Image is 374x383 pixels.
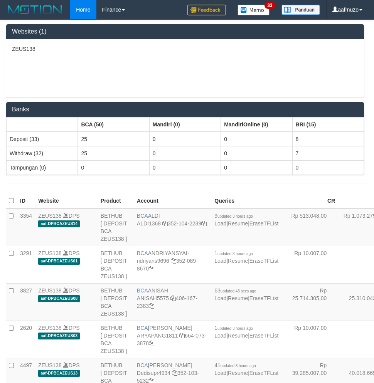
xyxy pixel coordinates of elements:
td: 3354 [17,208,35,246]
a: ZEUS138 [38,287,62,294]
a: ZEUS138 [38,362,62,368]
td: DPS [35,321,98,358]
span: BCA [137,250,148,256]
th: CR [281,193,338,208]
a: Resume [228,295,248,301]
td: 0 [149,160,221,175]
td: DPS [35,283,98,321]
td: Deposit (33) [7,132,78,146]
a: Load [214,370,226,376]
td: 0 [78,160,149,175]
td: DPS [35,246,98,283]
td: Rp 25.714.305,00 [281,283,338,321]
td: 25 [78,146,149,160]
th: Group: activate to sort column ascending [221,117,292,132]
p: ZEUS138 [12,45,358,53]
span: | | [214,325,278,339]
span: updated 3 hours ago [217,214,253,218]
span: 63 [214,287,256,294]
td: 0 [221,146,292,160]
span: aaf-DPBCAZEUS13 [38,370,80,376]
span: BCA [137,325,148,331]
a: EraseTFList [249,333,278,339]
a: Copy ANISAH5575 to clipboard [170,295,176,301]
span: 9 [214,213,253,219]
td: 0 [292,160,364,175]
span: aaf-DPBCAZEUS03 [38,333,80,339]
a: EraseTFList [249,370,278,376]
td: Rp 10.007,00 [281,321,338,358]
span: | | [214,213,278,227]
td: 0 [149,132,221,146]
a: ANISAH5575 [137,295,169,301]
td: BETHUB [ DEPOSIT BCA ZEUS138 ] [98,208,134,246]
th: Queries [211,193,281,208]
img: MOTION_logo.png [6,4,64,15]
td: 2620 [17,321,35,358]
a: ZEUS138 [38,213,62,219]
td: BETHUB [ DEPOSIT BCA ZEUS138 ] [98,246,134,283]
span: BCA [137,362,148,368]
a: Load [214,295,226,301]
span: | | [214,250,278,264]
span: BCA [137,213,148,219]
th: Group: activate to sort column ascending [149,117,221,132]
span: 1 [214,325,253,331]
img: panduan.png [281,5,320,15]
td: ANDRIYANSYAH 352-089-8670 [134,246,211,283]
a: Copy 3521042239 to clipboard [201,220,207,227]
td: 3291 [17,246,35,283]
a: ALDI1368 [137,220,161,227]
a: Copy 3520898670 to clipboard [149,265,154,272]
a: Copy Dedisupr4934 to clipboard [172,370,177,376]
td: 8 [292,132,364,146]
a: Copy 6640733878 to clipboard [149,340,154,346]
td: ALDI 352-104-2239 [134,208,211,246]
th: Website [35,193,98,208]
th: Group: activate to sort column ascending [292,117,364,132]
span: aaf-DPBCAZEUS08 [38,295,80,302]
span: updated 3 hours ago [217,252,253,256]
span: 41 [214,362,256,368]
th: Product [98,193,134,208]
a: Dedisupr4934 [137,370,170,376]
a: EraseTFList [249,220,278,227]
a: EraseTFList [249,295,278,301]
a: Resume [228,220,248,227]
td: 0 [221,160,292,175]
a: Copy ARYAPANG1811 to clipboard [179,333,185,339]
img: Feedback.jpg [187,5,226,15]
td: 0 [221,132,292,146]
span: | | [214,287,278,301]
td: Rp 10.007,00 [281,246,338,283]
td: Rp 513.048,00 [281,208,338,246]
a: ndriyans9696 [137,258,169,264]
a: Copy ALDI1368 to clipboard [162,220,168,227]
span: aaf-DPBCAZEUS14 [38,220,80,227]
h3: Websites (1) [12,28,358,35]
td: BETHUB [ DEPOSIT BCA ZEUS138 ] [98,283,134,321]
a: Resume [228,370,248,376]
span: updated 3 hours ago [217,326,253,331]
td: 3827 [17,283,35,321]
td: BETHUB [ DEPOSIT BCA ZEUS138 ] [98,321,134,358]
a: ZEUS138 [38,250,62,256]
a: Load [214,220,226,227]
td: DPS [35,208,98,246]
span: updated 48 secs ago [221,289,256,293]
span: 33 [264,2,275,9]
td: 7 [292,146,364,160]
th: Account [134,193,211,208]
a: Load [214,333,226,339]
span: aaf-DPBCAZEUS01 [38,258,80,264]
a: Copy 4061672383 to clipboard [149,303,154,309]
td: Withdraw (32) [7,146,78,160]
a: Resume [228,258,248,264]
td: 25 [78,132,149,146]
td: 0 [149,146,221,160]
td: Tampungan (0) [7,160,78,175]
span: updated 3 hours ago [221,364,256,368]
img: Button%20Memo.svg [238,5,270,15]
a: Load [214,258,226,264]
td: ANISAH 406-167-2383 [134,283,211,321]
